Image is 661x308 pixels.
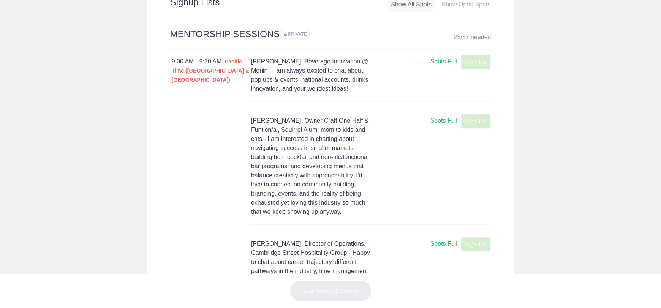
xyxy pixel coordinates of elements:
div: 28 37 needed [454,32,491,43]
button: Next: Review & Confirm [290,280,372,302]
div: Spots Full [430,57,457,66]
span: Sign ups for this sign up list are private. Your sign up will be visible only to you and the even... [284,32,307,37]
span: - Pacific Time ([GEOGRAPHIC_DATA] & [GEOGRAPHIC_DATA]) [172,58,250,83]
img: Lock [284,32,287,36]
h2: MENTORSHIP SESSIONS [170,28,491,49]
h4: [PERSON_NAME], Beverage Innovation @ Monin - I am always excited to chat about: pop ups & events,... [251,57,370,93]
span: / [460,34,462,40]
div: Spots Full [430,239,457,249]
div: 9:00 AM - 9:30 AM [172,57,251,84]
span: PRIVATE [288,32,307,37]
h4: [PERSON_NAME], Director of Operations, Cambridge Street Hospitality Group - Happy to chat about c... [251,239,370,294]
div: Spots Full [430,116,457,126]
h4: [PERSON_NAME], Owner Craft One Half & Funtion/al, Squirrel Alum, mom to kids and cats - I am inte... [251,116,370,216]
